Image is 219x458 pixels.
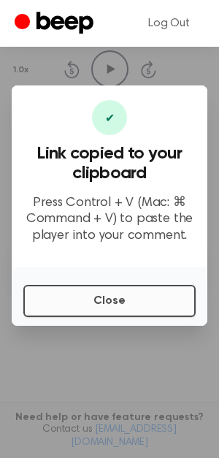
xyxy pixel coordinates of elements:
h3: Link copied to your clipboard [23,144,196,183]
a: Log Out [134,6,204,41]
div: ✔ [92,100,127,135]
button: Close [23,285,196,317]
p: Press Control + V (Mac: ⌘ Command + V) to paste the player into your comment. [23,195,196,245]
a: Beep [15,9,97,38]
